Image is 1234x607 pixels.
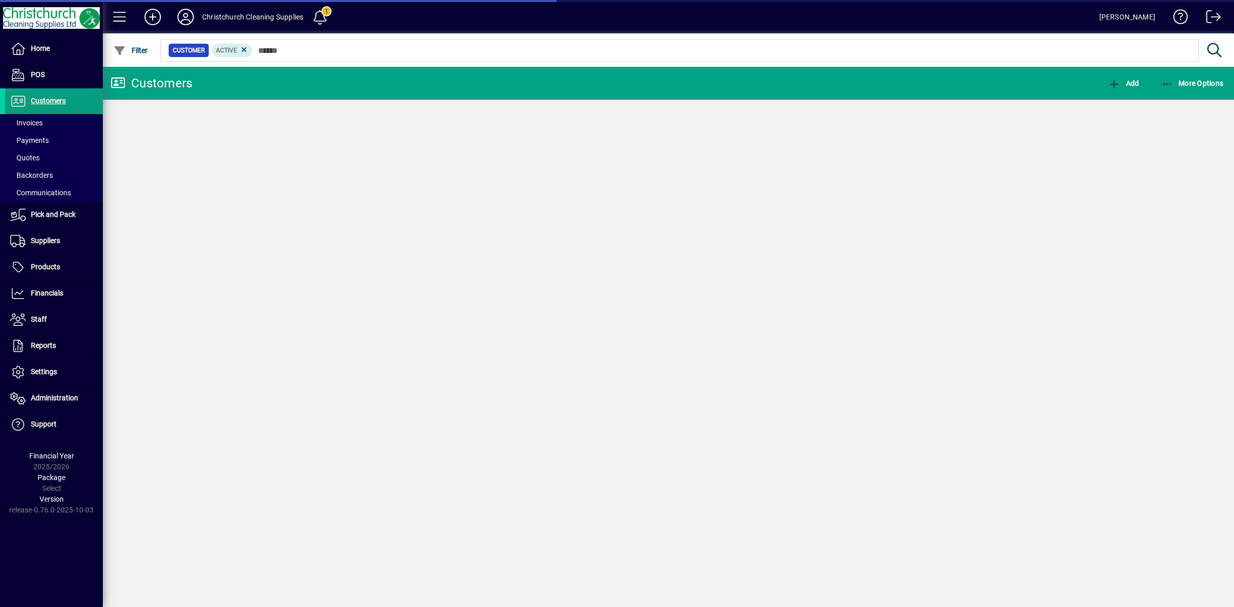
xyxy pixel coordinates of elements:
[5,333,103,359] a: Reports
[31,341,56,350] span: Reports
[10,119,43,127] span: Invoices
[31,394,78,402] span: Administration
[173,45,205,56] span: Customer
[5,385,103,411] a: Administration
[31,70,45,79] span: POS
[31,289,63,297] span: Financials
[1199,2,1221,35] a: Logout
[111,75,192,91] div: Customers
[31,236,60,245] span: Suppliers
[5,254,103,280] a: Products
[31,210,76,218] span: Pick and Pack
[114,46,148,54] span: Filter
[5,228,103,254] a: Suppliers
[31,44,50,52] span: Home
[1105,74,1141,93] button: Add
[5,149,103,167] a: Quotes
[1166,2,1188,35] a: Knowledge Base
[31,315,47,323] span: Staff
[10,189,71,197] span: Communications
[111,41,151,60] button: Filter
[1108,79,1139,87] span: Add
[5,62,103,88] a: POS
[5,281,103,306] a: Financials
[5,167,103,184] a: Backorders
[38,473,65,482] span: Package
[5,202,103,228] a: Pick and Pack
[31,367,57,376] span: Settings
[1099,9,1155,25] div: [PERSON_NAME]
[10,154,40,162] span: Quotes
[5,307,103,333] a: Staff
[5,114,103,132] a: Invoices
[1158,74,1226,93] button: More Options
[212,44,253,57] mat-chip: Activation Status: Active
[10,136,49,144] span: Payments
[5,36,103,62] a: Home
[10,171,53,179] span: Backorders
[31,97,66,105] span: Customers
[5,412,103,437] a: Support
[169,8,202,26] button: Profile
[29,452,74,460] span: Financial Year
[136,8,169,26] button: Add
[5,132,103,149] a: Payments
[31,263,60,271] span: Products
[202,9,303,25] div: Christchurch Cleaning Supplies
[31,420,57,428] span: Support
[5,359,103,385] a: Settings
[1161,79,1224,87] span: More Options
[40,495,64,503] span: Version
[5,184,103,201] a: Communications
[216,47,237,54] span: Active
